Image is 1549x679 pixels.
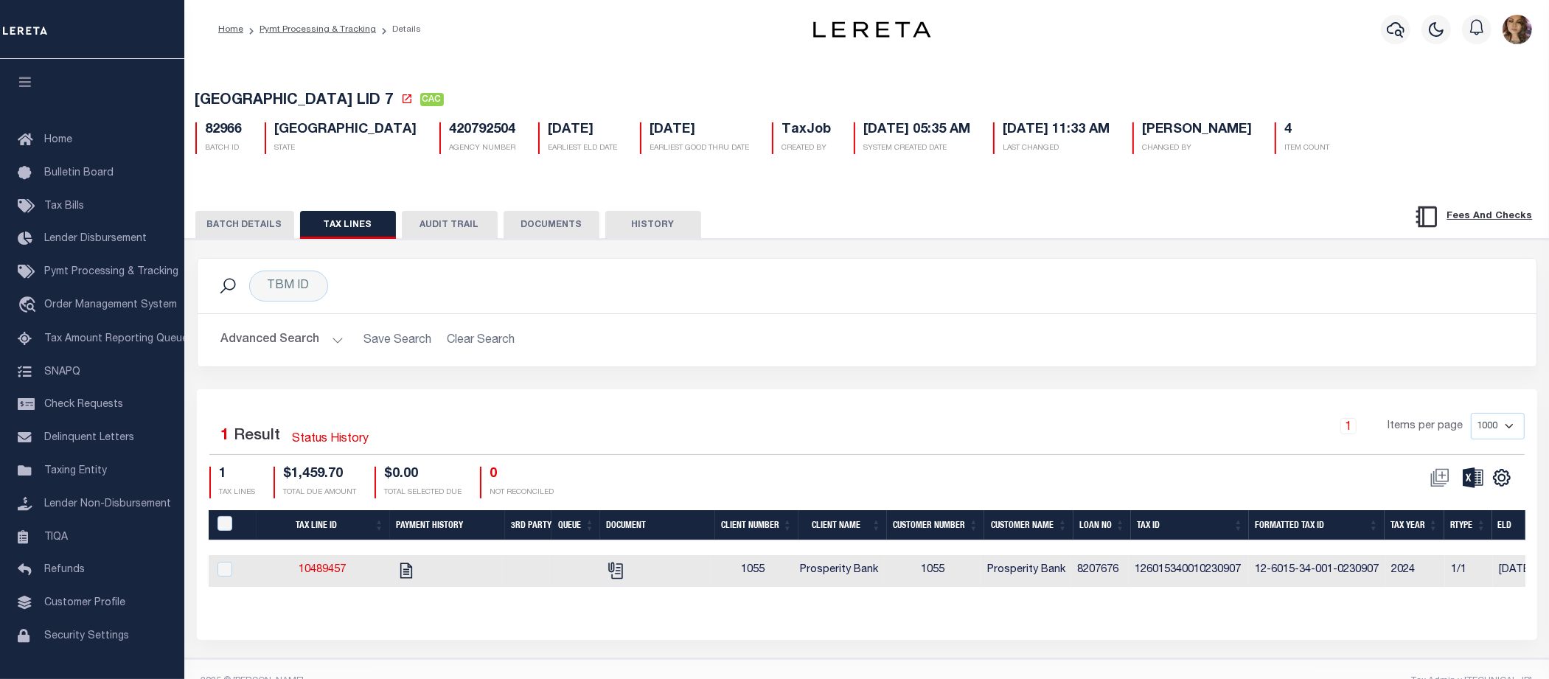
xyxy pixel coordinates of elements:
[44,334,188,344] span: Tax Amount Reporting Queue
[284,467,357,483] h4: $1,459.70
[195,211,294,239] button: BATCH DETAILS
[798,510,887,540] th: Client Name: activate to sort column ascending
[275,122,417,139] h5: [GEOGRAPHIC_DATA]
[44,267,178,277] span: Pymt Processing & Tracking
[549,143,618,154] p: EARLIEST ELD DATE
[221,428,230,444] span: 1
[1003,143,1110,154] p: LAST CHANGED
[385,487,462,498] p: TOTAL SELECTED DUE
[1385,555,1445,587] td: 2024
[984,510,1073,540] th: Customer Name: activate to sort column ascending
[887,510,984,540] th: Customer Number: activate to sort column ascending
[1131,510,1249,540] th: Tax ID: activate to sort column ascending
[44,532,68,542] span: TIQA
[390,510,505,540] th: Payment History
[1071,555,1129,587] td: 8207676
[490,467,554,483] h4: 0
[551,510,600,540] th: Queue: activate to sort column ascending
[220,467,256,483] h4: 1
[44,400,123,410] span: Check Requests
[505,510,551,540] th: 3rd Party
[650,143,750,154] p: EARLIEST GOOD THRU DATE
[1003,122,1110,139] h5: [DATE] 11:33 AM
[44,300,177,310] span: Order Management System
[1249,510,1384,540] th: Formatted Tax ID: activate to sort column ascending
[221,326,344,355] button: Advanced Search
[293,431,369,448] a: Status History
[44,565,85,575] span: Refunds
[1143,143,1253,154] p: CHANGED BY
[44,466,107,476] span: Taxing Entity
[234,425,281,448] label: Result
[249,271,328,302] div: TBM ID
[385,467,462,483] h4: $0.00
[782,143,832,154] p: CREATED BY
[864,122,971,139] h5: [DATE] 05:35 AM
[257,510,390,540] th: Tax Line ID: activate to sort column ascending
[450,122,516,139] h5: 420792504
[44,366,80,377] span: SNAPQ
[1408,201,1539,232] button: Fees And Checks
[1073,510,1131,540] th: Loan No: activate to sort column ascending
[44,234,147,244] span: Lender Disbursement
[220,487,256,498] p: TAX LINES
[195,94,394,108] span: [GEOGRAPHIC_DATA] LID 7
[1340,418,1357,434] a: 1
[260,25,376,34] a: Pymt Processing & Tracking
[44,598,125,608] span: Customer Profile
[504,211,599,239] button: DOCUMENTS
[987,565,1065,575] span: Prosperity Bank
[1143,122,1253,139] h5: [PERSON_NAME]
[218,25,243,34] a: Home
[864,143,971,154] p: SYSTEM CREATED DATE
[800,565,878,575] span: Prosperity Bank
[299,565,346,575] a: 10489457
[44,201,84,212] span: Tax Bills
[300,211,396,239] button: TAX LINES
[715,510,798,540] th: Client Number: activate to sort column ascending
[420,93,444,106] span: CAC
[813,21,931,38] img: logo-dark.svg
[206,122,243,139] h5: 82966
[1385,510,1444,540] th: Tax Year: activate to sort column ascending
[605,211,701,239] button: HISTORY
[209,510,257,540] th: PayeePaymentBatchId
[1285,122,1330,139] h5: 4
[44,168,114,178] span: Bulletin Board
[44,135,72,145] span: Home
[1249,555,1385,587] td: 12-6015-34-001-0230907
[44,499,171,509] span: Lender Non-Disbursement
[600,510,714,540] th: Document
[18,296,41,316] i: travel_explore
[650,122,750,139] h5: [DATE]
[420,94,444,109] a: CAC
[402,211,498,239] button: AUDIT TRAIL
[44,631,129,641] span: Security Settings
[44,433,134,443] span: Delinquent Letters
[1129,555,1249,587] td: 126015340010230907
[284,487,357,498] p: TOTAL DUE AMOUNT
[1445,555,1493,587] td: 1/1
[782,122,832,139] h5: TaxJob
[450,143,516,154] p: AGENCY NUMBER
[206,143,243,154] p: BATCH ID
[376,23,421,36] li: Details
[741,565,765,575] span: 1055
[490,487,554,498] p: NOT RECONCILED
[1285,143,1330,154] p: ITEM COUNT
[921,565,944,575] span: 1055
[549,122,618,139] h5: [DATE]
[275,143,417,154] p: STATE
[1444,510,1492,540] th: RType: activate to sort column ascending
[1388,419,1463,435] span: Items per page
